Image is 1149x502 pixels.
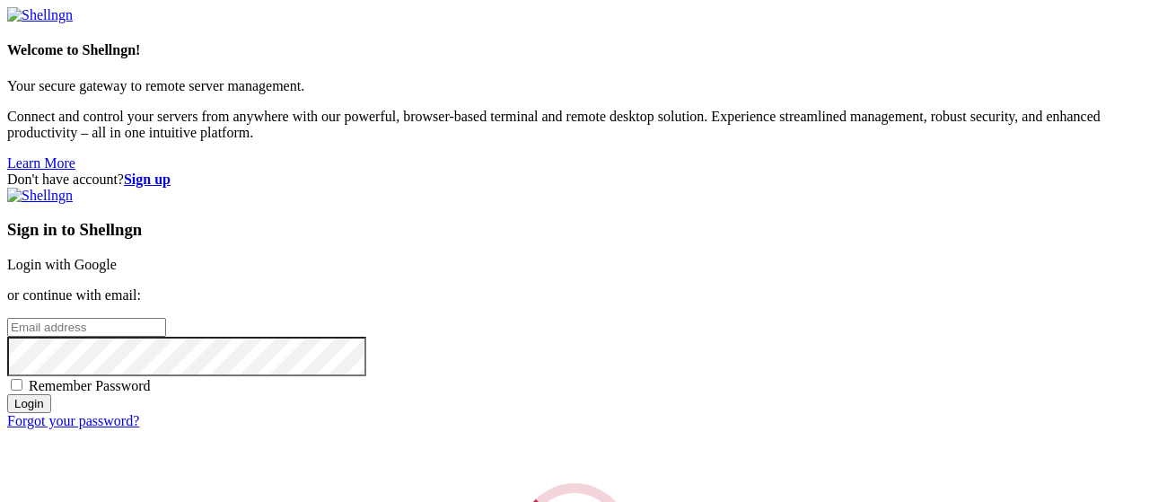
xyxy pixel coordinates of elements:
input: Remember Password [11,379,22,391]
span: Remember Password [29,378,151,393]
a: Forgot your password? [7,413,139,428]
p: Your secure gateway to remote server management. [7,78,1142,94]
a: Learn More [7,155,75,171]
a: Sign up [124,172,171,187]
h4: Welcome to Shellngn! [7,42,1142,58]
h3: Sign in to Shellngn [7,220,1142,240]
p: or continue with email: [7,287,1142,304]
p: Connect and control your servers from anywhere with our powerful, browser-based terminal and remo... [7,109,1142,141]
input: Login [7,394,51,413]
input: Email address [7,318,166,337]
img: Shellngn [7,188,73,204]
a: Login with Google [7,257,117,272]
div: Don't have account? [7,172,1142,188]
img: Shellngn [7,7,73,23]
